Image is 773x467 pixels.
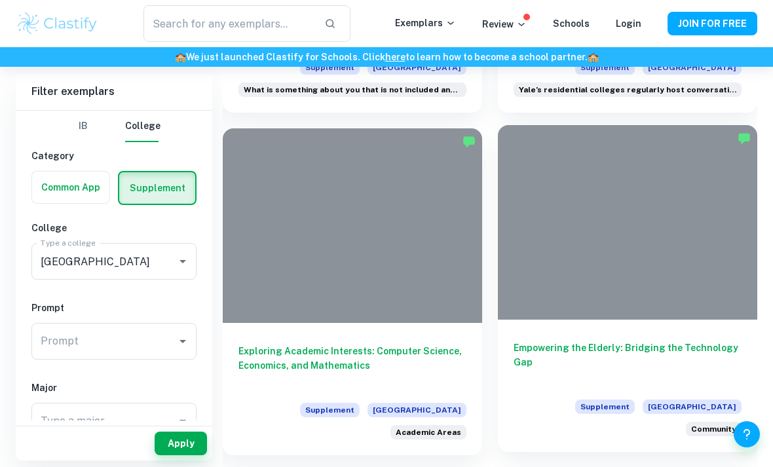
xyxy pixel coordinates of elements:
[368,60,466,75] span: [GEOGRAPHIC_DATA]
[174,412,192,430] button: Open
[691,423,736,435] span: Community
[668,12,757,35] button: JOIN FOR FREE
[686,422,742,436] div: Reflect on a time when you have worked to enhance a community to which you feel connected. Why ha...
[31,301,197,315] h6: Prompt
[31,221,197,235] h6: College
[575,60,635,75] span: Supplement
[125,111,160,142] button: College
[300,403,360,417] span: Supplement
[643,60,742,75] span: [GEOGRAPHIC_DATA]
[174,332,192,350] button: Open
[67,111,99,142] button: IB
[238,83,466,97] div: What is something about you that is not included anywhere else in your application?
[390,425,466,439] div: Students at Yale have time to explore their academic interests before committing to one or more m...
[31,149,197,163] h6: Category
[553,18,590,29] a: Schools
[519,84,736,96] span: Yale’s residential colleges regularly host conversations with guests repres
[514,341,742,384] h6: Empowering the Elderly: Bridging the Technology Gap
[368,403,466,417] span: [GEOGRAPHIC_DATA]
[31,381,197,395] h6: Major
[300,60,360,75] span: Supplement
[32,172,109,203] button: Common App
[514,83,742,97] div: Yale’s residential colleges regularly host conversations with guests representing a wide range of...
[119,172,195,204] button: Supplement
[395,16,456,30] p: Exemplars
[155,432,207,455] button: Apply
[16,73,212,110] h6: Filter exemplars
[575,400,635,414] span: Supplement
[238,344,466,387] h6: Exploring Academic Interests: Computer Science, Economics, and Mathematics
[385,52,405,62] a: here
[643,400,742,414] span: [GEOGRAPHIC_DATA]
[498,128,757,455] a: Empowering the Elderly: Bridging the Technology GapSupplement[GEOGRAPHIC_DATA]Reflect on a time w...
[174,252,192,271] button: Open
[16,10,99,37] img: Clastify logo
[41,237,95,248] label: Type a college
[588,52,599,62] span: 🏫
[734,421,760,447] button: Help and Feedback
[244,84,461,96] span: What is something about you that is not included anywhere else in your appl
[67,111,160,142] div: Filter type choice
[462,135,476,148] img: Marked
[175,52,186,62] span: 🏫
[396,426,461,438] span: Academic Areas
[143,5,314,42] input: Search for any exemplars...
[223,128,482,455] a: Exploring Academic Interests: Computer Science, Economics, and MathematicsSupplement[GEOGRAPHIC_D...
[482,17,527,31] p: Review
[616,18,641,29] a: Login
[3,50,770,64] h6: We just launched Clastify for Schools. Click to learn how to become a school partner.
[738,132,751,145] img: Marked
